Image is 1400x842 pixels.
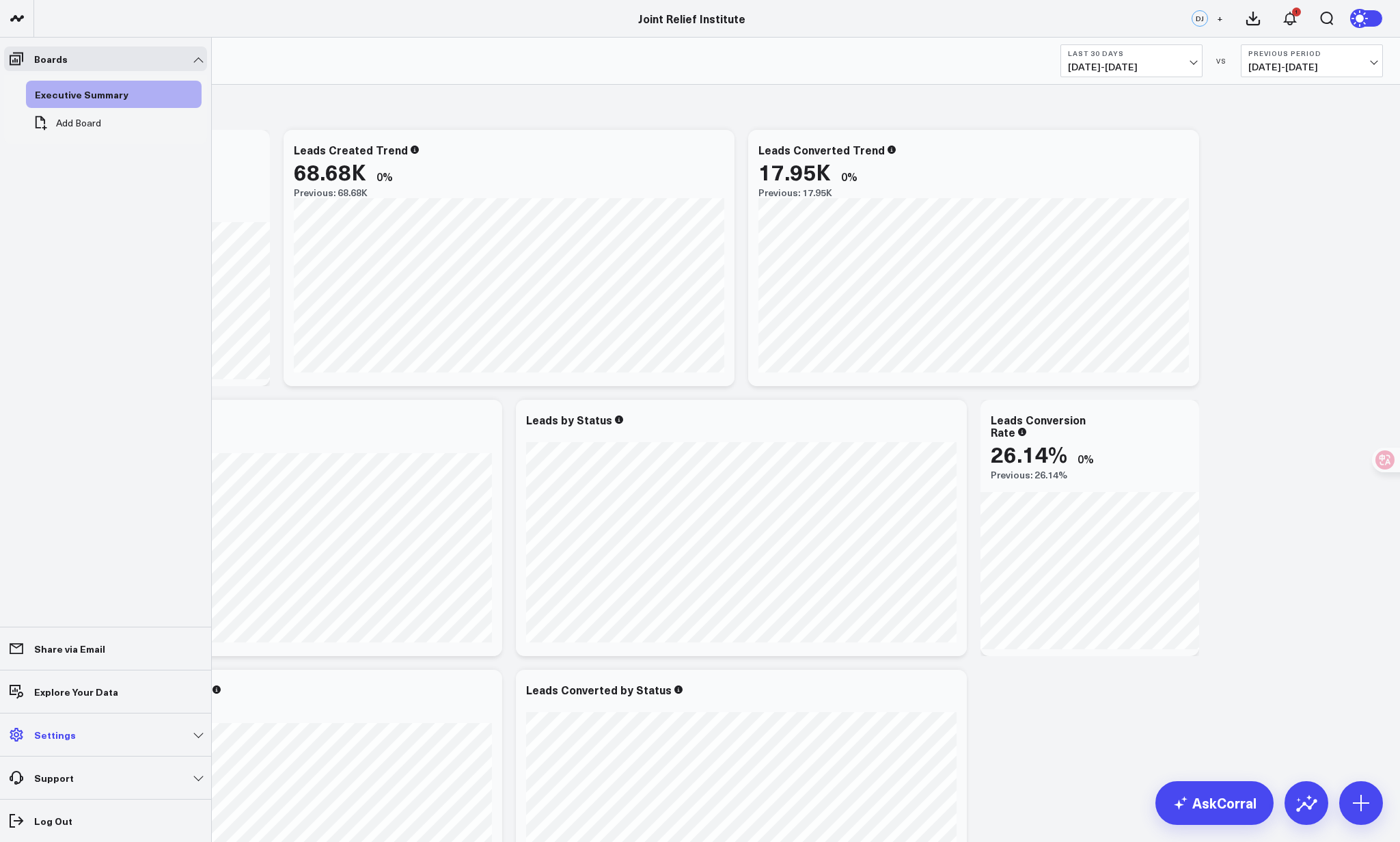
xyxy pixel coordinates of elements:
div: 0% [376,169,393,184]
div: Previous: 17.95K [758,187,1189,198]
button: + [1211,10,1228,27]
button: Last 30 Days[DATE]-[DATE] [1060,44,1203,77]
button: Previous Period[DATE]-[DATE] [1241,44,1383,77]
p: Support [34,772,74,783]
div: Previous: 68.68K [294,187,724,198]
div: Leads by Status [526,412,612,427]
a: Log Out [4,809,207,833]
div: 26.14% [991,442,1067,466]
span: [DATE] - [DATE] [1248,62,1375,72]
span: [DATE] - [DATE] [1068,62,1195,72]
div: Leads Created Trend [294,142,408,157]
div: Previous: 17.95K [61,712,492,723]
div: Leads Conversion Rate [991,412,1086,439]
div: DJ [1192,10,1208,27]
div: 0% [1078,451,1094,466]
div: 68.68K [294,159,366,184]
div: Previous: 68.68K [61,442,492,453]
div: Leads Converted Trend [758,142,885,157]
span: + [1217,14,1223,23]
a: Joint Relief Institute [638,11,745,26]
div: 0% [841,169,857,184]
div: Previous: 26.14% [991,470,1189,480]
button: Add Board [26,108,108,138]
span: Add Board [56,118,101,128]
div: 17.95K [758,159,831,184]
div: Executive Summary [31,86,132,103]
b: Last 30 Days [1068,49,1195,57]
p: Boards [34,53,68,64]
p: Share via Email [34,643,105,654]
p: Settings [34,729,76,740]
div: Leads Converted by Status [526,682,672,697]
a: Executive SummaryOpen board menu [26,81,158,108]
p: Explore Your Data [34,686,118,697]
div: VS [1209,57,1234,65]
p: Log Out [34,815,72,826]
a: AskCorral [1155,781,1274,825]
div: 1 [1292,8,1301,16]
b: Previous Period [1248,49,1375,57]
